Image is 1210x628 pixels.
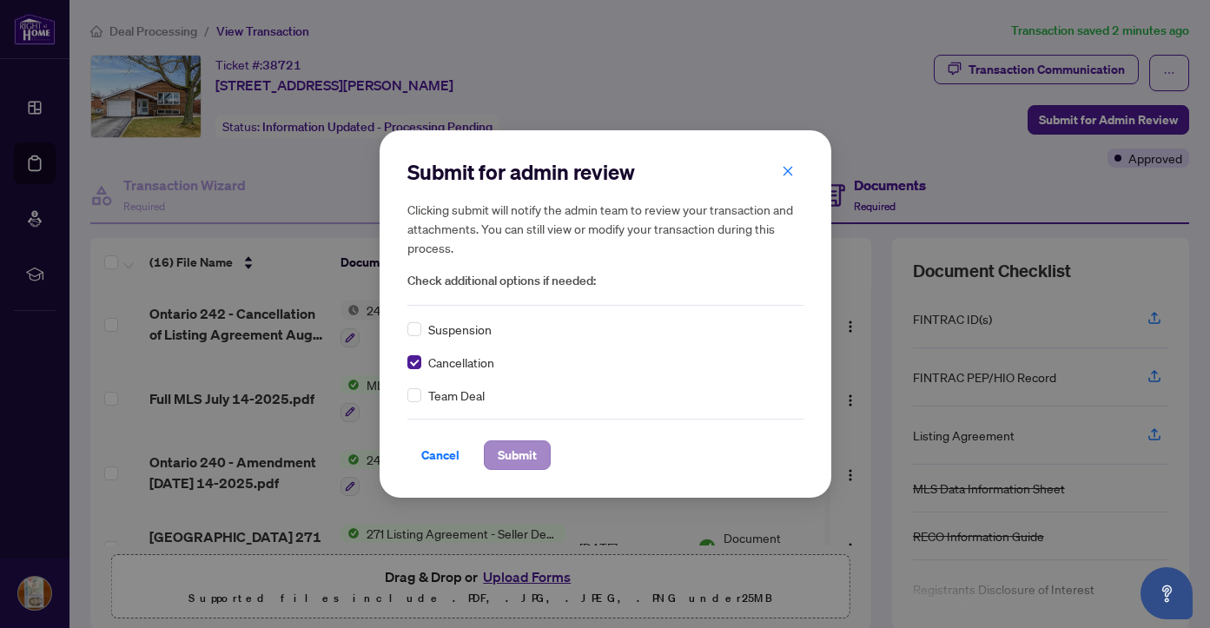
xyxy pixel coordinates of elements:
button: Submit [484,440,551,470]
span: Submit [498,441,537,469]
span: close [782,165,794,177]
button: Open asap [1141,567,1193,619]
h2: Submit for admin review [407,158,803,186]
button: Cancel [407,440,473,470]
span: Cancellation [428,353,494,372]
h5: Clicking submit will notify the admin team to review your transaction and attachments. You can st... [407,200,803,257]
span: Check additional options if needed: [407,271,803,291]
span: Team Deal [428,386,485,405]
span: Suspension [428,320,492,339]
span: Cancel [421,441,460,469]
